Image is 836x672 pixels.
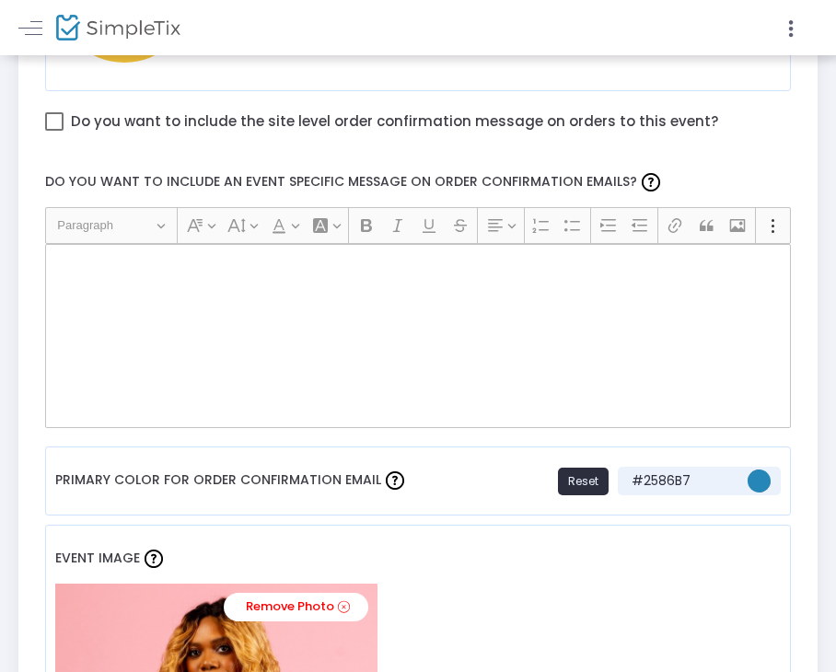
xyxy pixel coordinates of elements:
img: question-mark [642,173,660,191]
img: question-mark [145,550,163,568]
span: Paragraph [57,214,153,237]
div: Rich Text Editor, main [45,244,792,428]
kendo-colorpicker: #2586b7 [737,467,772,495]
span: Do you want to include the site level order confirmation message on orders to this event? [71,110,718,133]
button: Reset [558,468,609,495]
span: Event Image [55,549,140,567]
img: question-mark [386,471,404,490]
div: Editor toolbar [45,207,792,244]
span: #2586B7 [627,471,737,491]
label: Do you want to include an event specific message on order confirmation emails? [36,157,800,206]
a: Remove Photo [224,593,368,621]
label: Primary Color For Order Confirmation Email [55,457,409,505]
button: Paragraph [49,211,173,239]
